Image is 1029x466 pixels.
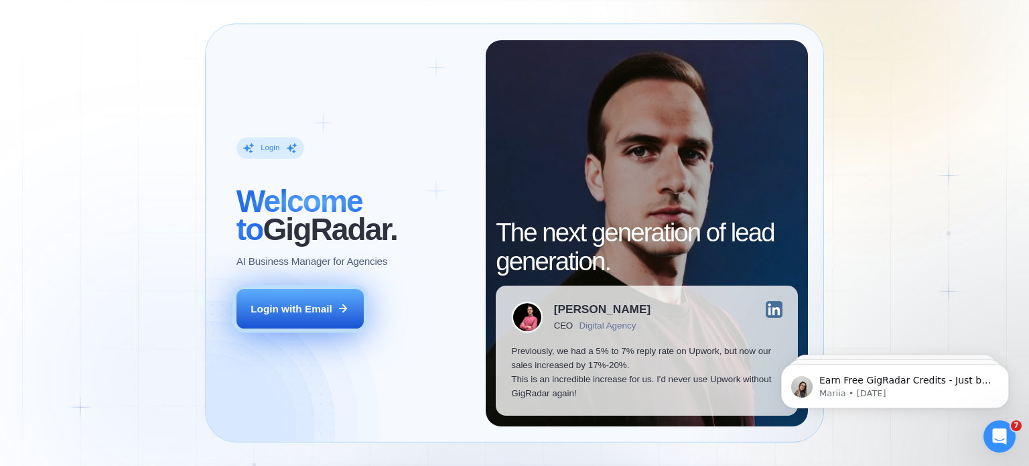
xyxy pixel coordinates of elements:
[236,254,387,268] p: AI Business Manager for Agencies
[511,344,782,401] p: Previously, we had a 5% to 7% reply rate on Upwork, but now our sales increased by 17%-20%. This ...
[261,143,279,153] div: Login
[58,39,231,369] span: Earn Free GigRadar Credits - Just by Sharing Your Story! 💬 Want more credits for sending proposal...
[579,321,636,331] div: Digital Agency
[554,321,573,331] div: CEO
[58,52,231,64] p: Message from Mariia, sent 6w ago
[983,420,1016,453] iframe: Intercom live chat
[251,302,332,316] div: Login with Email
[761,336,1029,430] iframe: Intercom notifications message
[554,304,650,315] div: [PERSON_NAME]
[236,289,364,329] button: Login with Email
[496,219,798,275] h2: The next generation of lead generation.
[1011,420,1022,431] span: 7
[236,187,470,243] h2: ‍ GigRadar.
[236,184,362,247] span: Welcome to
